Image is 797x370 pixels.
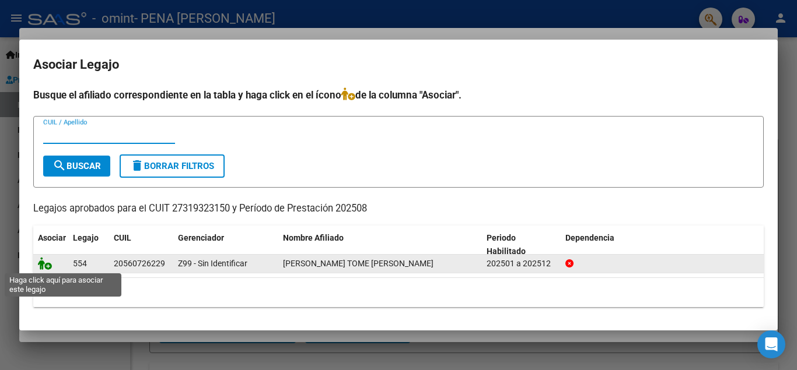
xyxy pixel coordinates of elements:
[53,158,67,172] mat-icon: search
[114,233,131,242] span: CUIL
[561,225,764,264] datatable-header-cell: Dependencia
[757,330,785,358] div: Open Intercom Messenger
[33,278,764,307] div: 1 registros
[173,225,278,264] datatable-header-cell: Gerenciador
[130,158,144,172] mat-icon: delete
[109,225,173,264] datatable-header-cell: CUIL
[33,54,764,76] h2: Asociar Legajo
[487,233,526,256] span: Periodo Habilitado
[73,259,87,268] span: 554
[283,259,434,268] span: FERREYRA TOME TOMAS AGUSTIN
[130,161,214,171] span: Borrar Filtros
[43,156,110,177] button: Buscar
[482,225,561,264] datatable-header-cell: Periodo Habilitado
[114,257,165,270] div: 20560726229
[120,154,225,178] button: Borrar Filtros
[53,161,101,171] span: Buscar
[487,257,556,270] div: 202501 a 202512
[178,259,247,268] span: Z99 - Sin Identificar
[33,225,68,264] datatable-header-cell: Asociar
[68,225,109,264] datatable-header-cell: Legajo
[283,233,344,242] span: Nombre Afiliado
[278,225,482,264] datatable-header-cell: Nombre Afiliado
[33,202,764,216] p: Legajos aprobados para el CUIT 27319323150 y Período de Prestación 202508
[33,87,764,103] h4: Busque el afiliado correspondiente en la tabla y haga click en el ícono de la columna "Asociar".
[565,233,614,242] span: Dependencia
[38,233,66,242] span: Asociar
[73,233,99,242] span: Legajo
[178,233,224,242] span: Gerenciador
